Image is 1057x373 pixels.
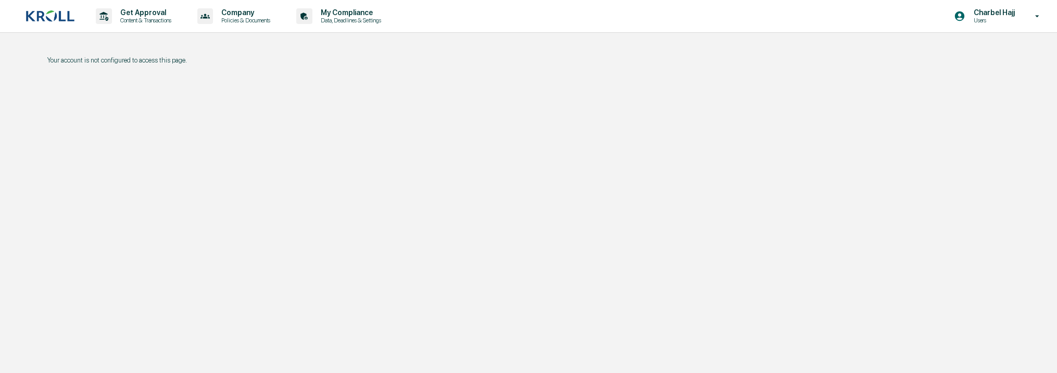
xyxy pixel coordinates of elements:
[312,17,386,24] p: Data, Deadlines & Settings
[25,10,75,22] img: logo
[312,8,386,17] p: My Compliance
[965,17,1020,24] p: Users
[47,56,999,64] p: Your account is not configured to access this page.
[213,17,275,24] p: Policies & Documents
[112,8,177,17] p: Get Approval
[965,8,1020,17] p: Charbel Hajj
[112,17,177,24] p: Content & Transactions
[213,8,275,17] p: Company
